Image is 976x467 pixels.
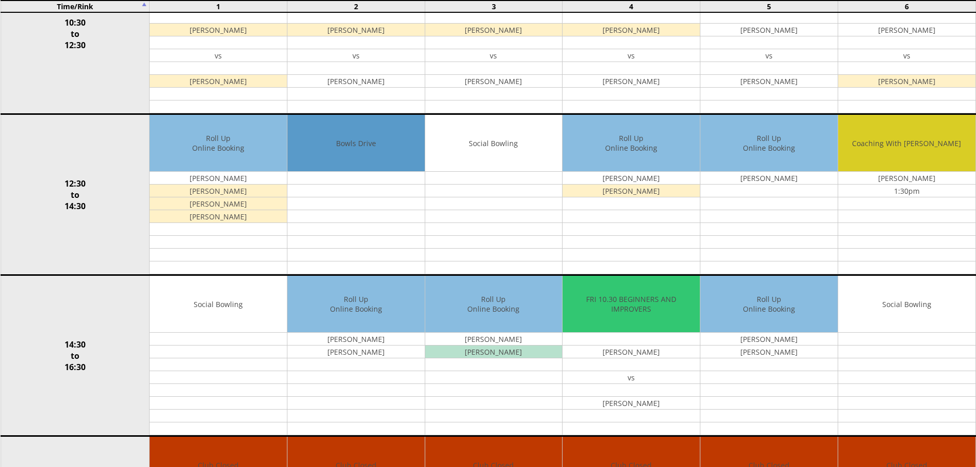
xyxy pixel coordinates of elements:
[838,75,975,88] td: [PERSON_NAME]
[150,276,287,333] td: Social Bowling
[838,1,975,12] td: 6
[287,346,425,358] td: [PERSON_NAME]
[838,185,975,197] td: 1:30pm
[563,1,700,12] td: 4
[150,185,287,197] td: [PERSON_NAME]
[700,49,838,62] td: vs
[700,115,838,172] td: Roll Up Online Booking
[700,172,838,185] td: [PERSON_NAME]
[838,276,975,333] td: Social Bowling
[838,24,975,36] td: [PERSON_NAME]
[150,115,287,172] td: Roll Up Online Booking
[425,24,563,36] td: [PERSON_NAME]
[563,115,700,172] td: Roll Up Online Booking
[838,49,975,62] td: vs
[563,185,700,197] td: [PERSON_NAME]
[425,346,563,358] td: [PERSON_NAME]
[563,371,700,384] td: vs
[700,333,838,346] td: [PERSON_NAME]
[1,275,150,436] td: 14:30 to 16:30
[563,276,700,333] td: FRI 10.30 BEGINNERS AND IMPROVERS
[563,346,700,358] td: [PERSON_NAME]
[287,1,425,12] td: 2
[287,49,425,62] td: vs
[425,276,563,333] td: Roll Up Online Booking
[838,172,975,185] td: [PERSON_NAME]
[150,172,287,185] td: [PERSON_NAME]
[1,1,150,12] td: Time/Rink
[700,276,838,333] td: Roll Up Online Booking
[425,1,563,12] td: 3
[563,24,700,36] td: [PERSON_NAME]
[425,49,563,62] td: vs
[838,115,975,172] td: Coaching With [PERSON_NAME]
[425,75,563,88] td: [PERSON_NAME]
[150,49,287,62] td: vs
[287,333,425,346] td: [PERSON_NAME]
[425,115,563,172] td: Social Bowling
[287,75,425,88] td: [PERSON_NAME]
[1,114,150,275] td: 12:30 to 14:30
[287,24,425,36] td: [PERSON_NAME]
[150,75,287,88] td: [PERSON_NAME]
[425,333,563,346] td: [PERSON_NAME]
[700,346,838,358] td: [PERSON_NAME]
[700,24,838,36] td: [PERSON_NAME]
[150,1,287,12] td: 1
[287,115,425,172] td: Bowls Drive
[287,276,425,333] td: Roll Up Online Booking
[563,49,700,62] td: vs
[563,75,700,88] td: [PERSON_NAME]
[700,75,838,88] td: [PERSON_NAME]
[150,210,287,223] td: [PERSON_NAME]
[150,197,287,210] td: [PERSON_NAME]
[150,24,287,36] td: [PERSON_NAME]
[563,172,700,185] td: [PERSON_NAME]
[700,1,838,12] td: 5
[563,397,700,410] td: [PERSON_NAME]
